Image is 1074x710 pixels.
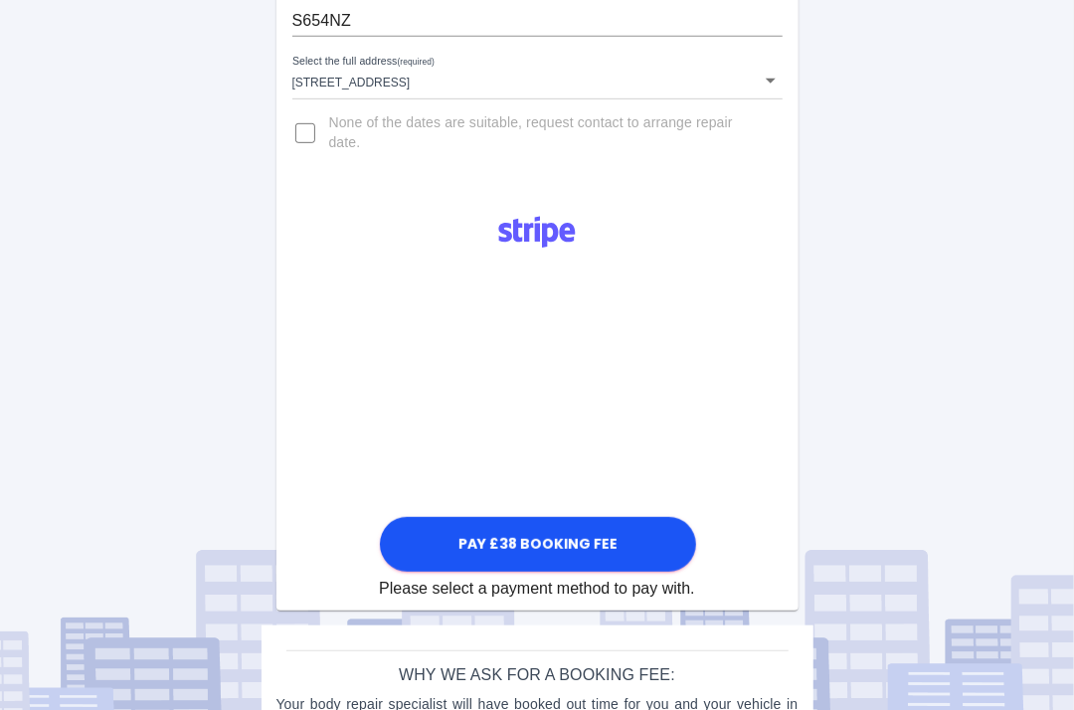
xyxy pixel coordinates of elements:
[329,113,767,153] span: None of the dates are suitable, request contact to arrange repair date.
[276,661,799,689] h6: Why we ask for a booking fee:
[379,577,695,601] div: Please select a payment method to pay with.
[397,58,434,67] small: (required)
[292,63,783,98] div: [STREET_ADDRESS]
[292,54,435,70] label: Select the full address
[487,209,587,257] img: Logo
[375,262,699,511] iframe: Secure payment input frame
[380,517,696,572] button: Pay £38 Booking Fee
